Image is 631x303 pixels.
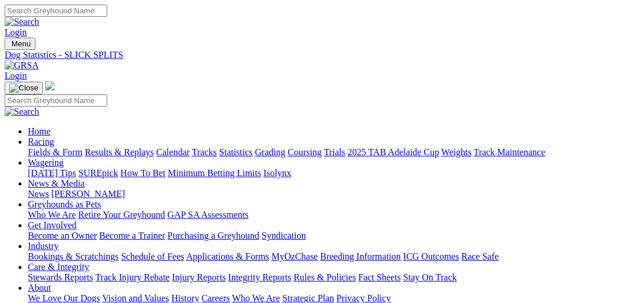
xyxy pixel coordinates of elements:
img: Search [5,107,39,117]
a: Bookings & Scratchings [28,251,118,261]
a: Become an Owner [28,231,97,240]
a: Calendar [156,147,190,157]
a: Weights [441,147,472,157]
a: Race Safe [461,251,498,261]
div: Wagering [28,168,626,178]
button: Toggle navigation [5,38,35,50]
a: Who We Are [232,293,280,303]
a: Become a Trainer [99,231,165,240]
a: GAP SA Assessments [168,210,249,220]
a: Track Maintenance [474,147,545,157]
a: Breeding Information [320,251,401,261]
a: Industry [28,241,59,251]
a: MyOzChase [271,251,318,261]
a: Trials [324,147,345,157]
a: Rules & Policies [293,272,356,282]
a: [DATE] Tips [28,168,76,178]
a: News & Media [28,178,85,188]
a: Greyhounds as Pets [28,199,101,209]
a: SUREpick [78,168,118,178]
a: About [28,283,51,293]
img: logo-grsa-white.png [45,81,55,90]
div: Greyhounds as Pets [28,210,626,220]
div: Racing [28,147,626,158]
a: Fields & Form [28,147,82,157]
a: Statistics [219,147,253,157]
input: Search [5,5,107,17]
a: Racing [28,137,54,147]
a: Home [28,126,50,136]
button: Toggle navigation [5,82,43,94]
img: GRSA [5,60,39,71]
a: Care & Integrity [28,262,89,272]
a: Applications & Forms [186,251,269,261]
a: Minimum Betting Limits [168,168,261,178]
a: Stewards Reports [28,272,93,282]
a: History [171,293,199,303]
a: Syndication [262,231,306,240]
a: Retire Your Greyhound [78,210,165,220]
a: We Love Our Dogs [28,293,100,303]
div: Care & Integrity [28,272,626,283]
div: Get Involved [28,231,626,241]
a: Results & Replays [85,147,154,157]
span: Menu [12,39,31,48]
a: How To Bet [121,168,166,178]
a: Careers [201,293,230,303]
a: News [28,189,49,199]
img: Close [9,83,38,93]
a: Vision and Values [102,293,169,303]
a: Login [5,71,27,81]
div: News & Media [28,189,626,199]
a: Who We Are [28,210,76,220]
input: Search [5,94,107,107]
a: Stay On Track [403,272,456,282]
a: Tracks [192,147,217,157]
a: Track Injury Rebate [95,272,169,282]
a: Integrity Reports [228,272,291,282]
a: ICG Outcomes [403,251,459,261]
div: Industry [28,251,626,262]
a: Dog Statistics - SLICK SPLITS [5,50,626,60]
a: 2025 TAB Adelaide Cup [347,147,439,157]
a: Login [5,27,27,37]
a: Schedule of Fees [121,251,184,261]
img: Search [5,17,39,27]
a: Isolynx [263,168,291,178]
a: Strategic Plan [282,293,334,303]
a: Fact Sheets [358,272,401,282]
a: Grading [255,147,285,157]
a: Coursing [288,147,322,157]
a: [PERSON_NAME] [51,189,125,199]
a: Wagering [28,158,64,167]
a: Get Involved [28,220,77,230]
a: Privacy Policy [336,293,391,303]
a: Purchasing a Greyhound [168,231,259,240]
a: Injury Reports [172,272,226,282]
